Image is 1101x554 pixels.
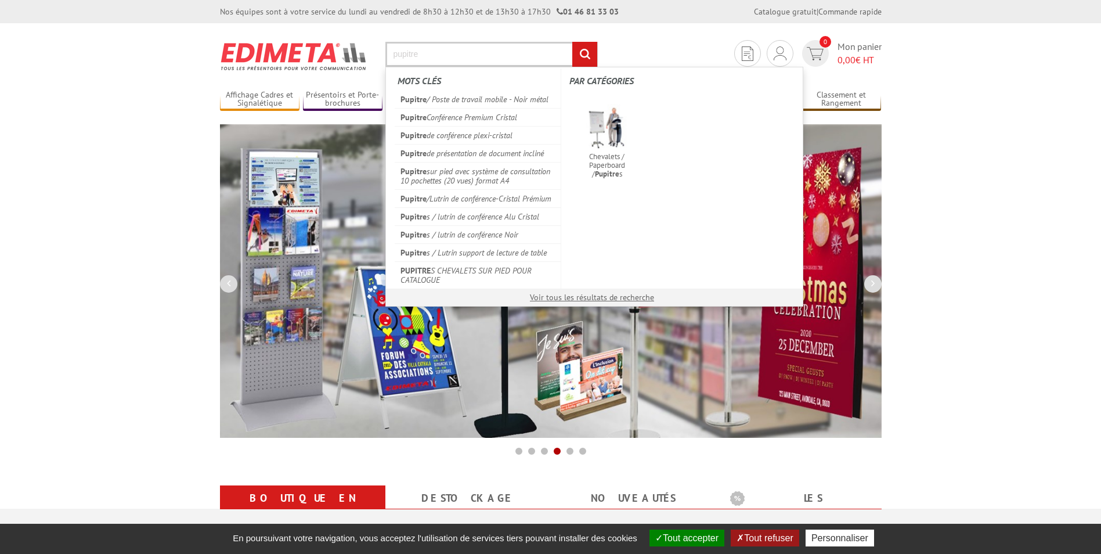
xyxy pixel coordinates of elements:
[400,229,427,240] em: Pupitre
[774,46,786,60] img: devis rapide
[569,100,644,182] a: Chevalets / Paperboard /Pupitres
[557,6,619,17] strong: 01 46 81 33 03
[400,193,427,204] em: Pupitre
[838,53,882,67] span: € HT
[573,152,641,178] span: Chevalets / Paperboard / s
[400,112,427,123] em: Pupitre
[395,162,561,189] a: Pupitresur pied avec système de consultation 10 pochettes (20 vues) format A4
[395,189,561,207] a: Pupitre/Lutrin de conférence-Cristal Prémium
[838,54,855,66] span: 0,00
[806,530,874,546] button: Personnaliser (fenêtre modale)
[400,130,427,141] em: Pupitre
[227,533,643,543] span: En poursuivant votre navigation, vous acceptez l'utilisation de services tiers pouvant installer ...
[395,207,561,225] a: Pupitres / lutrin de conférence Alu Cristal
[565,488,702,509] a: nouveautés
[730,488,875,511] b: Les promotions
[530,292,654,303] a: Voir tous les résultats de recherche
[400,247,427,258] em: Pupitre
[395,144,561,162] a: Pupitrede présentation de document incliné
[398,75,441,87] span: Mots clés
[385,42,598,67] input: Rechercher un produit ou une référence...
[395,91,561,108] a: Pupitre/ Poste de travail mobile - Noir métal
[572,42,597,67] input: rechercher
[569,69,793,93] label: Par catégories
[395,243,561,261] a: Pupitres / Lutrin support de lecture de table
[220,90,300,109] a: Affichage Cadres et Signalétique
[583,104,631,152] img: chevalets_conference_vignette.jpg
[649,530,724,546] button: Tout accepter
[303,90,383,109] a: Présentoirs et Porte-brochures
[220,35,368,78] img: Présentoir, panneau, stand - Edimeta - PLV, affichage, mobilier bureau, entreprise
[395,261,561,289] a: PUPITRES CHEVALETS SUR PIED POUR CATALOGUE
[400,148,427,159] em: Pupitre
[399,488,537,509] a: Destockage
[742,46,753,61] img: devis rapide
[395,108,561,126] a: PupitreConférence Premium Cristal
[730,488,868,530] a: Les promotions
[731,530,799,546] button: Tout refuser
[838,40,882,67] span: Mon panier
[400,94,427,105] em: Pupitre
[385,67,803,307] div: Rechercher un produit ou une référence...
[400,211,427,222] em: Pupitre
[754,6,817,17] a: Catalogue gratuit
[595,169,619,179] em: Pupitre
[820,36,831,48] span: 0
[400,166,427,177] em: Pupitre
[395,225,561,243] a: Pupitres / lutrin de conférence Noir
[818,6,882,17] a: Commande rapide
[754,6,882,17] div: |
[807,47,824,60] img: devis rapide
[802,90,882,109] a: Classement et Rangement
[799,40,882,67] a: devis rapide 0 Mon panier 0,00€ HT
[220,6,619,17] div: Nos équipes sont à votre service du lundi au vendredi de 8h30 à 12h30 et de 13h30 à 17h30
[395,126,561,144] a: Pupitrede conférence plexi-cristal
[234,488,371,530] a: Boutique en ligne
[400,265,431,276] em: PUPITRE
